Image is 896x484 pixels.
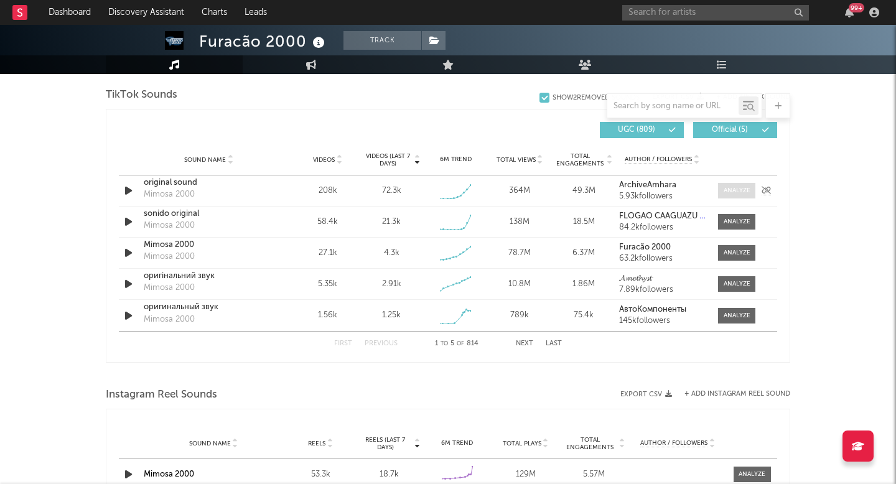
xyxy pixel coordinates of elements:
div: Furacão 2000 [199,31,328,52]
div: 10.8M [491,278,549,291]
strong: ArchiveAmhara [619,181,676,189]
span: Instagram Reel Sounds [106,388,217,403]
span: Total Engagements [563,436,618,451]
div: 6M Trend [426,439,488,448]
div: 84.2k followers [619,223,706,232]
a: sonido original [144,208,274,220]
a: ArchiveAmhara [619,181,706,190]
div: 72.3k [382,185,401,197]
button: Previous [365,340,398,347]
div: 1 5 814 [422,337,491,351]
span: Sound Name [189,440,231,447]
strong: Furacão 2000 [619,243,671,251]
div: 58.4k [299,216,357,228]
div: 99 + [849,3,864,12]
a: original sound [144,177,274,189]
div: 138M [491,216,549,228]
strong: 𝓐𝓶𝓮𝓽𝓱𝔂𝓼𝓽 [619,274,651,282]
div: 49.3M [555,185,613,197]
span: Reels [308,440,325,447]
button: + Add Instagram Reel Sound [684,391,790,398]
div: 6.37M [555,247,613,259]
button: Track [343,31,421,50]
div: 78.7M [491,247,549,259]
div: 1.25k [382,309,401,322]
span: Total Plays [503,440,541,447]
div: 18.5M [555,216,613,228]
span: Author / Followers [625,156,692,164]
a: оригінальний звук [144,270,274,282]
a: Mimosa 2000 [144,239,274,251]
span: Total Engagements [555,152,605,167]
strong: АвтоКомпоненты [619,305,686,314]
div: Mimosa 2000 [144,314,195,326]
div: 145k followers [619,317,706,325]
span: Reels (last 7 days) [358,436,413,451]
div: 364M [491,185,549,197]
div: 5.93k followers [619,192,706,201]
div: 27.1k [299,247,357,259]
div: 129M [495,468,557,481]
div: 75.4k [555,309,613,322]
span: UGC ( 809 ) [608,126,665,134]
div: 789k [491,309,549,322]
a: оригинальный звук [144,301,274,314]
div: 53.3k [289,468,352,481]
div: 1.86M [555,278,613,291]
div: 18.7k [358,468,420,481]
button: Next [516,340,533,347]
div: Mimosa 2000 [144,188,195,201]
a: FLOGÃO CAAGUAZÚ 🥇 [619,212,706,221]
div: Mimosa 2000 [144,251,195,263]
a: 𝓐𝓶𝓮𝓽𝓱𝔂𝓼𝓽 [619,274,706,283]
span: Videos (last 7 days) [363,152,413,167]
span: Sound Name [184,156,226,164]
div: Mimosa 2000 [144,282,195,294]
div: Mimosa 2000 [144,220,195,232]
input: Search by song name or URL [607,101,739,111]
div: 1.56k [299,309,357,322]
a: АвтоКомпоненты [619,305,706,314]
span: Total Views [497,156,536,164]
button: First [334,340,352,347]
button: Official(5) [693,122,777,138]
div: 208k [299,185,357,197]
a: Mimosa 2000 [144,470,194,478]
span: Author / Followers [640,439,707,447]
div: 2.91k [382,278,401,291]
div: 5.57M [563,468,625,481]
div: 5.35k [299,278,357,291]
div: 7.89k followers [619,286,706,294]
button: UGC(809) [600,122,684,138]
button: Last [546,340,562,347]
span: of [457,341,464,347]
div: + Add Instagram Reel Sound [672,391,790,398]
a: Furacão 2000 [619,243,706,252]
div: 63.2k followers [619,254,706,263]
span: TikTok Sounds [106,88,177,103]
span: Videos [313,156,335,164]
input: Search for artists [622,5,809,21]
div: 4.3k [384,247,399,259]
button: 99+ [845,7,854,17]
div: 21.3k [382,216,401,228]
button: Export CSV [620,391,672,398]
div: 6M Trend [427,155,485,164]
span: to [441,341,448,347]
span: Official ( 5 ) [701,126,758,134]
strong: FLOGÃO CAAGUAZÚ 🥇 [619,212,709,220]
